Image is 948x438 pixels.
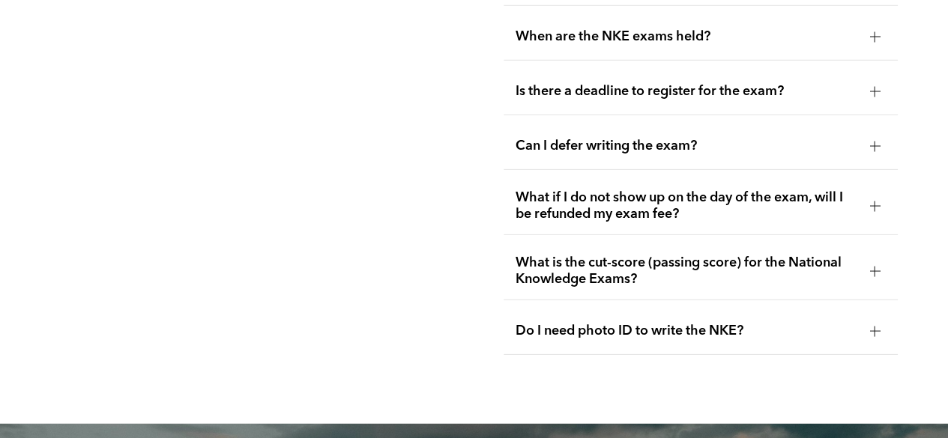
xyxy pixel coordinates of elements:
span: Can I defer writing the exam? [516,138,858,154]
span: Is there a deadline to register for the exam? [516,83,858,100]
span: What if I do not show up on the day of the exam, will I be refunded my exam fee? [516,189,858,222]
span: What is the cut-score (passing score) for the National Knowledge Exams? [516,255,858,288]
span: Do I need photo ID to write the NKE? [516,323,858,339]
span: When are the NKE exams held? [516,28,858,45]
